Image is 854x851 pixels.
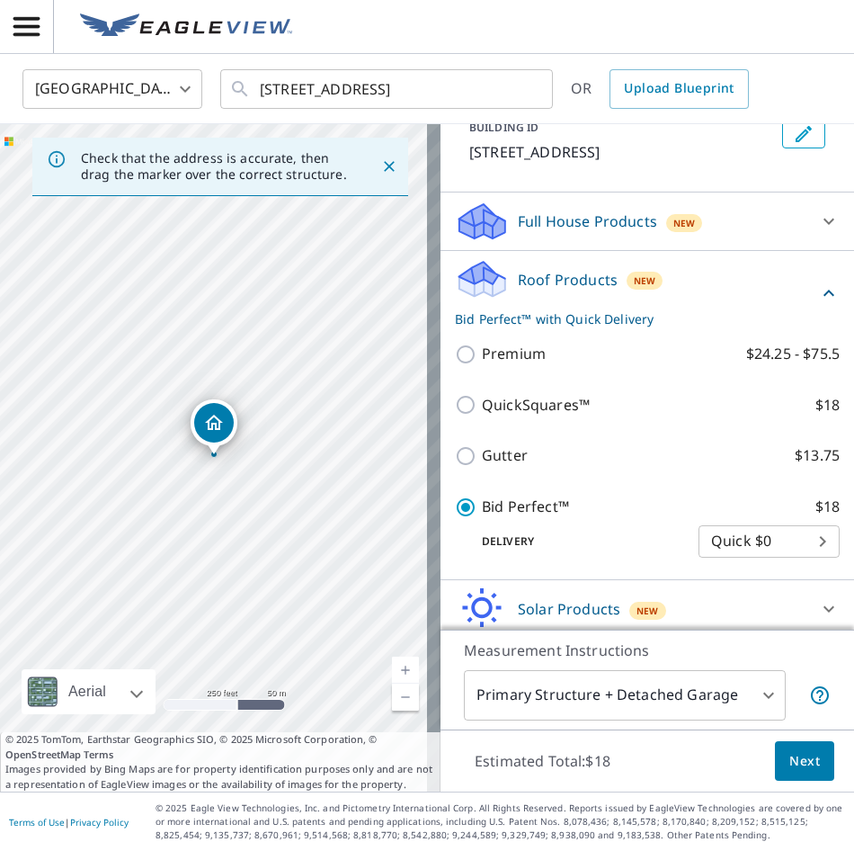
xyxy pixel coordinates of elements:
[22,64,202,114] div: [GEOGRAPHIC_DATA]
[634,273,656,288] span: New
[392,657,419,684] a: Current Level 17, Zoom In
[815,496,840,518] p: $18
[636,604,659,618] span: New
[260,64,516,114] input: Search by address or latitude-longitude
[673,216,696,230] span: New
[69,3,303,51] a: EV Logo
[815,394,840,417] p: $18
[746,343,840,365] p: $24.25 - $75.5
[469,120,538,135] p: BUILDING ID
[482,496,569,518] p: Bid Perfect™
[482,394,590,417] p: QuickSquares™
[80,13,292,40] img: EV Logo
[775,741,834,782] button: Next
[518,211,657,232] p: Full House Products
[156,802,845,842] p: © 2025 Eagle View Technologies, Inc. and Pictometry International Corp. All Rights Reserved. Repo...
[795,444,840,467] p: $13.75
[460,741,625,781] p: Estimated Total: $18
[63,669,111,714] div: Aerial
[81,150,349,183] p: Check that the address is accurate, then drag the marker over the correct structure.
[809,685,831,706] span: Your report will include the primary structure and a detached garage if one exists.
[698,516,840,567] div: Quick $0
[9,816,65,829] a: Terms of Use
[378,155,401,178] button: Close
[571,69,749,109] div: OR
[464,670,786,721] div: Primary Structure + Detached Garage
[392,684,419,711] a: Current Level 17, Zoom Out
[482,444,528,467] p: Gutter
[5,732,435,762] span: © 2025 TomTom, Earthstar Geographics SIO, © 2025 Microsoft Corporation, ©
[455,200,840,243] div: Full House ProductsNew
[22,669,156,714] div: Aerial
[789,750,820,773] span: Next
[191,399,237,455] div: Dropped pin, building 1, Residential property, 592 Torland Ct Sunnyvale, CA 94087
[469,141,775,163] p: [STREET_ADDRESS]
[482,343,546,365] p: Premium
[9,817,129,828] p: |
[455,587,840,631] div: Solar ProductsNew
[609,69,748,109] a: Upload Blueprint
[518,269,618,291] p: Roof Products
[455,258,840,328] div: Roof ProductsNewBid Perfect™ with Quick Delivery
[84,748,113,761] a: Terms
[5,748,81,761] a: OpenStreetMap
[624,77,734,100] span: Upload Blueprint
[518,598,620,620] p: Solar Products
[455,309,818,328] p: Bid Perfect™ with Quick Delivery
[464,640,831,661] p: Measurement Instructions
[782,120,825,148] button: Edit building 1
[70,816,129,829] a: Privacy Policy
[455,533,698,550] p: Delivery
